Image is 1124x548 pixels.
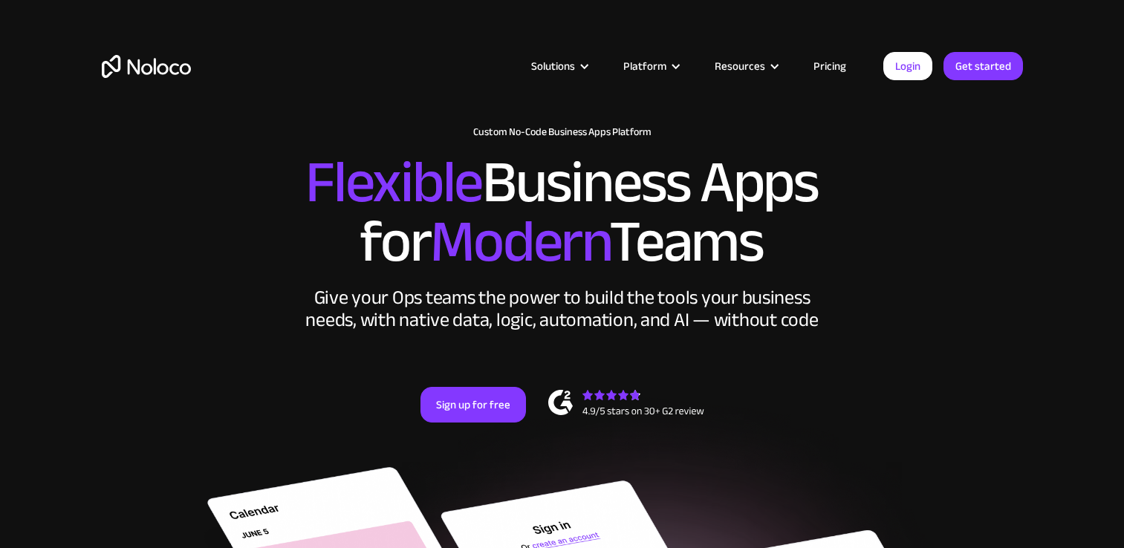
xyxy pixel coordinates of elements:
[696,56,795,76] div: Resources
[605,56,696,76] div: Platform
[795,56,865,76] a: Pricing
[102,153,1023,272] h2: Business Apps for Teams
[305,127,482,238] span: Flexible
[883,52,932,80] a: Login
[715,56,765,76] div: Resources
[943,52,1023,80] a: Get started
[513,56,605,76] div: Solutions
[531,56,575,76] div: Solutions
[102,55,191,78] a: home
[302,287,822,331] div: Give your Ops teams the power to build the tools your business needs, with native data, logic, au...
[430,186,609,297] span: Modern
[623,56,666,76] div: Platform
[420,387,526,423] a: Sign up for free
